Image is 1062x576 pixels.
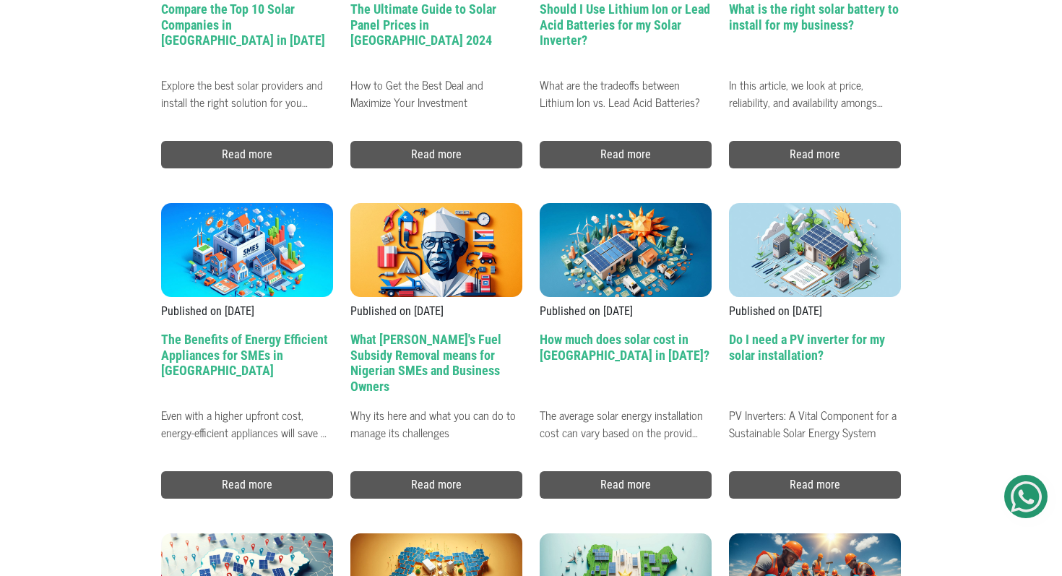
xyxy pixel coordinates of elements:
p: What are the tradeoffs between Lithium Ion vs. Lead Acid Batteries? [540,70,712,106]
h2: The Benefits of Energy Efficient Appliances for SMEs in [GEOGRAPHIC_DATA] [161,332,333,400]
a: Published on [DATE] Do I need a PV inverter for my solar installation? PV Inverters: A Vital Comp... [729,203,901,437]
h2: Do I need a PV inverter for my solar installation? [729,332,901,400]
p: In this article, we look at price, reliability, and availability amongs… [729,70,901,106]
a: Read more [729,471,901,499]
a: Published on [DATE] How much does solar cost in [GEOGRAPHIC_DATA] in [DATE]? The average solar en... [540,203,712,437]
a: Published on [DATE] What [PERSON_NAME]'s Fuel Subsidy Removal means for Nigerian SMEs and Busines... [350,203,522,437]
a: Read more [161,471,333,499]
p: The average solar energy installation cost can vary based on the provid… [540,400,712,437]
p: Published on [DATE] [161,303,333,320]
a: Read more [729,141,901,168]
h2: What is the right solar battery to install for my business? [729,1,901,70]
h2: How much does solar cost in [GEOGRAPHIC_DATA] in [DATE]? [540,332,712,400]
a: Published on [DATE] The Benefits of Energy Efficient Appliances for SMEs in [GEOGRAPHIC_DATA] Eve... [161,203,333,437]
a: Read more [161,141,333,168]
a: Read more [540,141,712,168]
p: How to Get the Best Deal and Maximize Your Investment [350,70,522,106]
p: Why its here and what you can do to manage its challenges [350,400,522,437]
p: Published on [DATE] [350,303,522,320]
h2: The Ultimate Guide to Solar Panel Prices in [GEOGRAPHIC_DATA] 2024 [350,1,522,70]
a: Read more [350,471,522,499]
h2: Compare the Top 10 Solar Companies in [GEOGRAPHIC_DATA] in [DATE] [161,1,333,70]
p: Even with a higher upfront cost, energy-efficient appliances will save … [161,400,333,437]
a: Read more [350,141,522,168]
p: Explore the best solar providers and install the right solution for you… [161,70,333,106]
h2: What [PERSON_NAME]'s Fuel Subsidy Removal means for Nigerian SMEs and Business Owners [350,332,522,400]
p: Published on [DATE] [729,303,901,320]
p: PV Inverters: A Vital Component for a Sustainable Solar Energy System [729,400,901,437]
p: Published on [DATE] [540,303,712,320]
a: Read more [540,471,712,499]
h2: Should I Use Lithium Ion or Lead Acid Batteries for my Solar Inverter? [540,1,712,70]
img: Get Started On Earthbond Via Whatsapp [1011,481,1042,512]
